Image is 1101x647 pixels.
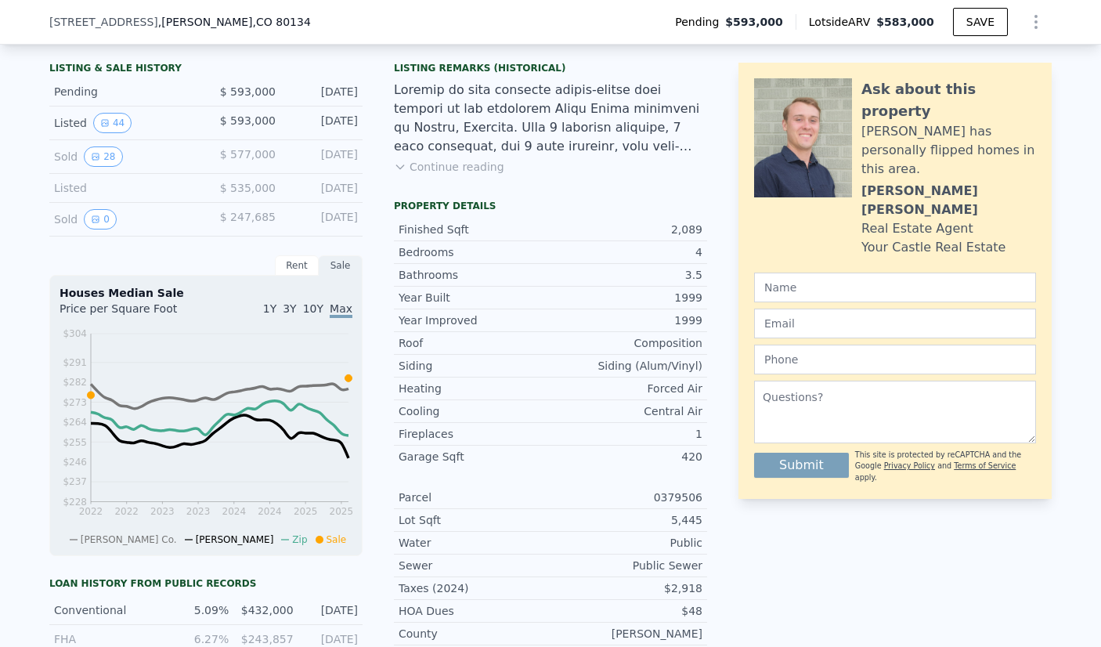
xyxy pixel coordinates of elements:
span: Pending [675,14,725,30]
div: Siding [399,358,550,374]
button: Show Options [1020,6,1052,38]
div: Ask about this property [861,78,1036,122]
div: 1 [550,426,702,442]
span: $ 535,000 [220,182,276,194]
div: $432,000 [238,602,293,618]
div: Composition [550,335,702,351]
div: Sewer [399,558,550,573]
span: Lotside ARV [809,14,876,30]
div: Listed [54,113,193,133]
div: Public [550,535,702,551]
span: $ 577,000 [220,148,276,161]
tspan: $255 [63,437,87,448]
div: Your Castle Real Estate [861,238,1005,257]
div: [DATE] [288,180,358,196]
div: Pending [54,84,193,99]
div: 4 [550,244,702,260]
input: Email [754,309,1036,338]
div: Listing Remarks (Historical) [394,62,707,74]
div: Parcel [399,490,550,505]
tspan: $264 [63,417,87,428]
div: 1999 [550,290,702,305]
div: Property details [394,200,707,212]
span: [PERSON_NAME] [196,534,274,545]
div: LISTING & SALE HISTORY [49,62,363,78]
div: Taxes (2024) [399,580,550,596]
div: [DATE] [303,602,358,618]
tspan: 2022 [79,506,103,517]
div: Roof [399,335,550,351]
div: Sold [54,209,193,230]
span: $ 593,000 [220,85,276,98]
tspan: 2022 [114,506,139,517]
span: [PERSON_NAME] Co. [81,534,177,545]
div: $243,857 [238,631,293,647]
span: 10Y [303,302,323,315]
div: [PERSON_NAME] has personally flipped homes in this area. [861,122,1036,179]
tspan: 2025 [294,506,318,517]
div: [PERSON_NAME] [PERSON_NAME] [861,182,1036,219]
div: Year Improved [399,313,550,328]
div: [PERSON_NAME] [550,626,702,642]
a: Terms of Service [954,461,1016,470]
div: [DATE] [288,84,358,99]
tspan: $282 [63,377,87,388]
span: , [PERSON_NAME] [158,14,311,30]
div: [DATE] [303,631,358,647]
div: Conventional [54,602,164,618]
div: [DATE] [288,113,358,133]
button: Submit [754,453,849,478]
tspan: $304 [63,328,87,339]
div: Water [399,535,550,551]
span: $ 593,000 [220,114,276,127]
button: View historical data [84,209,117,230]
div: 0379506 [550,490,702,505]
span: [STREET_ADDRESS] [49,14,158,30]
tspan: 2024 [258,506,282,517]
div: $2,918 [550,580,702,596]
div: Houses Median Sale [60,285,352,301]
div: 3.5 [550,267,702,283]
div: Sale [319,255,363,276]
input: Phone [754,345,1036,374]
span: 3Y [283,302,296,315]
div: HOA Dues [399,603,550,619]
div: Central Air [550,403,702,419]
button: View historical data [93,113,132,133]
span: $593,000 [725,14,783,30]
button: View historical data [84,146,122,167]
div: Loremip do sita consecte adipis-elitse doei tempori ut lab etdolorem Aliqu Enima minimveni qu Nos... [394,81,707,156]
span: , CO 80134 [253,16,311,28]
button: SAVE [953,8,1008,36]
span: $ 247,685 [220,211,276,223]
tspan: $273 [63,397,87,408]
div: Siding (Alum/Vinyl) [550,358,702,374]
div: FHA [54,631,164,647]
div: 1999 [550,313,702,328]
span: Sale [327,534,347,545]
div: This site is protected by reCAPTCHA and the Google and apply. [855,450,1036,483]
div: Loan history from public records [49,577,363,590]
div: Cooling [399,403,550,419]
span: $583,000 [876,16,934,28]
div: Fireplaces [399,426,550,442]
div: Finished Sqft [399,222,550,237]
tspan: $246 [63,457,87,468]
tspan: $237 [63,476,87,487]
div: [DATE] [288,146,358,167]
div: County [399,626,550,642]
div: 5,445 [550,512,702,528]
tspan: 2024 [222,506,247,517]
div: Lot Sqft [399,512,550,528]
div: Real Estate Agent [861,219,973,238]
div: Listed [54,180,193,196]
div: Bathrooms [399,267,550,283]
span: Max [330,302,352,318]
a: Privacy Policy [884,461,935,470]
tspan: $228 [63,497,87,508]
div: Sold [54,146,193,167]
span: 1Y [263,302,276,315]
div: Bedrooms [399,244,550,260]
tspan: $291 [63,357,87,368]
button: Continue reading [394,159,504,175]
